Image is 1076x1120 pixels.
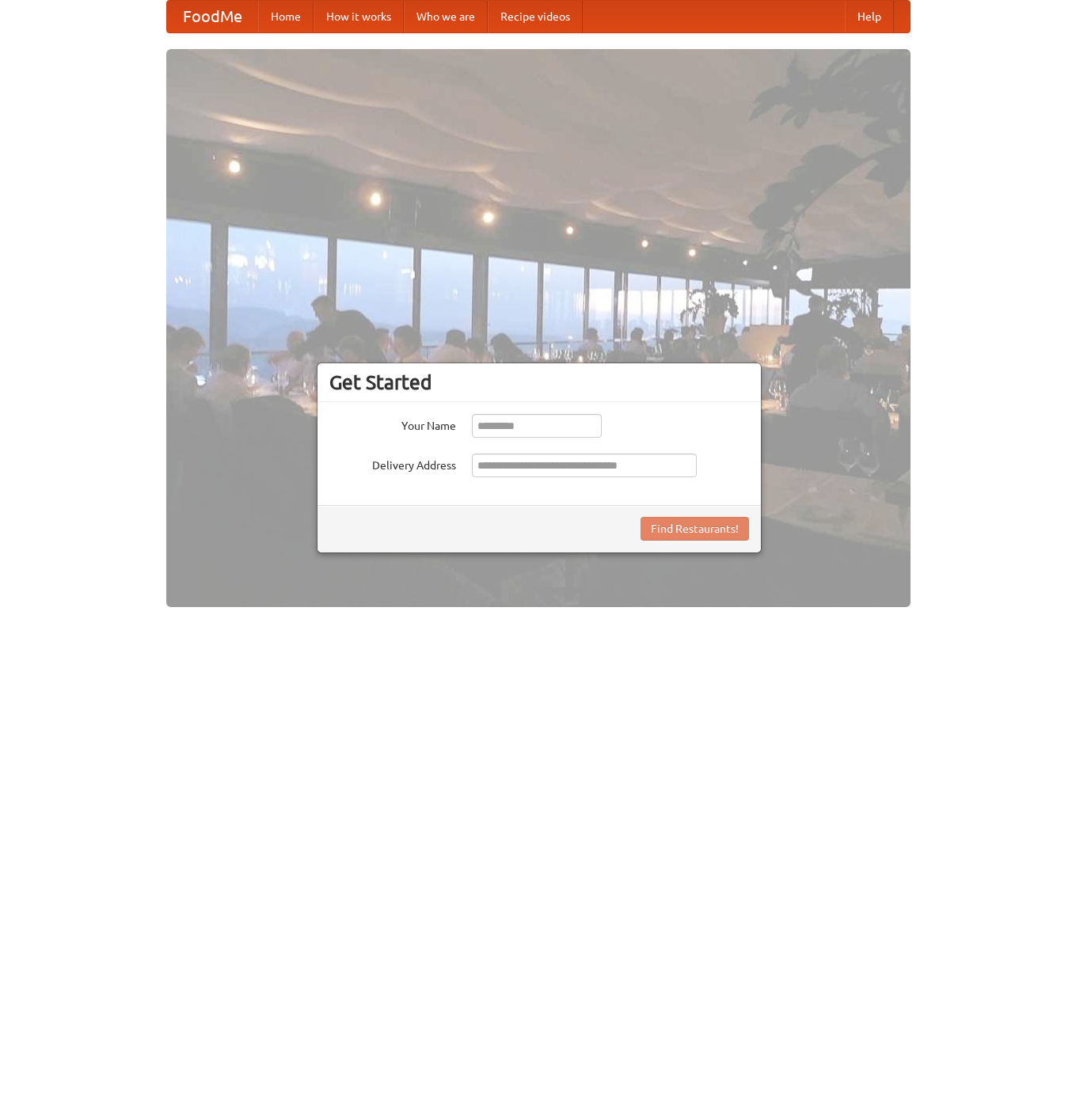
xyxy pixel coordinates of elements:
[314,1,404,32] a: How it works
[167,1,258,32] a: FoodMe
[329,414,456,434] label: Your Name
[641,517,749,541] button: Find Restaurants!
[329,370,749,394] h3: Get Started
[404,1,488,32] a: Who we are
[845,1,894,32] a: Help
[258,1,314,32] a: Home
[329,454,456,473] label: Delivery Address
[488,1,583,32] a: Recipe videos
